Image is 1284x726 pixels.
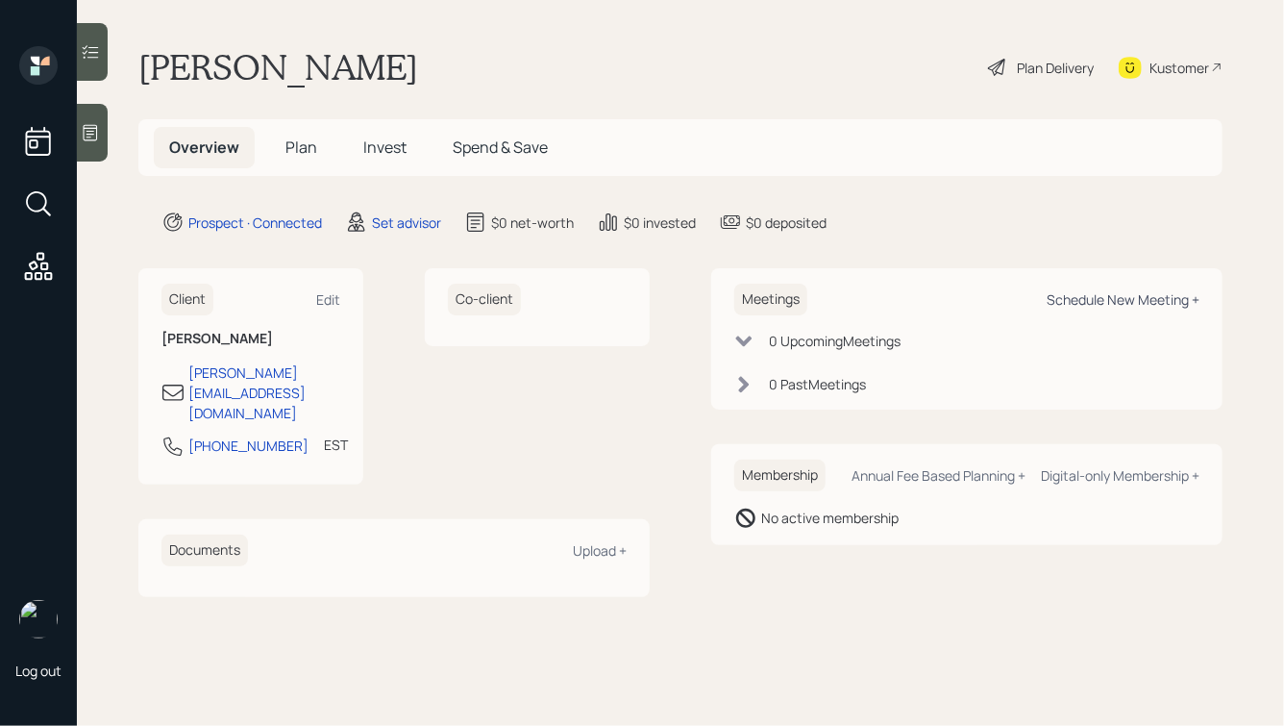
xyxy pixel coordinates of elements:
div: Set advisor [372,213,441,233]
h6: Client [161,284,213,315]
div: EST [324,435,348,455]
div: Annual Fee Based Planning + [852,466,1025,485]
div: Kustomer [1149,58,1209,78]
h6: [PERSON_NAME] [161,331,340,347]
div: $0 deposited [746,213,827,233]
h6: Co-client [448,284,521,315]
span: Invest [363,137,407,158]
div: No active membership [761,508,899,528]
div: Prospect · Connected [188,213,322,233]
div: $0 invested [624,213,696,233]
span: Plan [285,137,317,158]
div: $0 net-worth [491,213,574,233]
span: Spend & Save [453,137,548,158]
div: Log out [15,662,62,680]
div: 0 Past Meeting s [769,374,866,394]
h6: Documents [161,535,248,566]
div: Digital-only Membership + [1041,466,1199,485]
div: 0 Upcoming Meeting s [769,331,901,351]
img: hunter_neumayer.jpg [19,600,58,638]
span: Overview [169,137,239,158]
div: Upload + [573,541,627,560]
div: Schedule New Meeting + [1047,290,1199,309]
h6: Membership [734,460,826,491]
div: [PHONE_NUMBER] [188,436,309,456]
h6: Meetings [734,284,807,315]
h1: [PERSON_NAME] [138,46,418,88]
div: Plan Delivery [1017,58,1094,78]
div: Edit [316,290,340,309]
div: [PERSON_NAME][EMAIL_ADDRESS][DOMAIN_NAME] [188,363,340,423]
